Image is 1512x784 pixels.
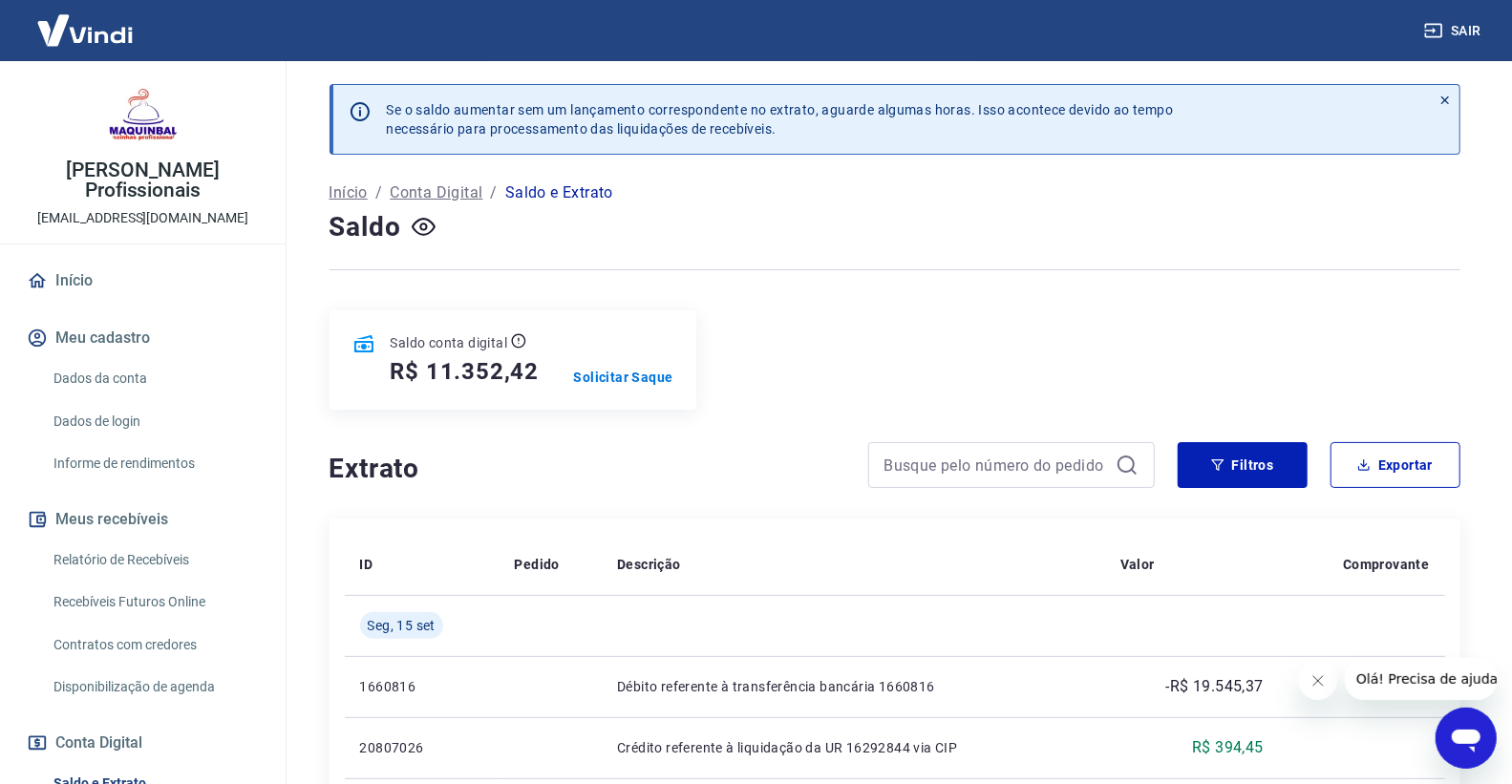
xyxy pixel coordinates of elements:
[1192,736,1264,759] p: R$ 394,45
[23,317,263,359] button: Meu cadastro
[46,667,263,707] a: Disponibilização de agenda
[46,402,263,441] a: Dados de login
[23,260,263,302] a: Início
[884,451,1108,479] input: Busque pelo número do pedido
[1420,13,1489,49] button: Sair
[1166,675,1264,698] p: -R$ 19.545,37
[390,181,482,204] a: Conta Digital
[1120,555,1155,574] p: Valor
[360,555,373,574] p: ID
[330,450,845,488] h4: Extrato
[617,738,1090,757] p: Crédito referente à liquidação da UR 16292844 via CIP
[574,368,673,387] a: Solicitar Saque
[514,555,559,574] p: Pedido
[1299,662,1337,700] iframe: Fechar mensagem
[360,738,484,757] p: 20807026
[387,100,1174,138] p: Se o saldo aumentar sem um lançamento correspondente no extrato, aguarde algumas horas. Isso acon...
[1343,555,1429,574] p: Comprovante
[505,181,613,204] p: Saldo e Extrato
[491,181,498,204] p: /
[391,333,508,352] p: Saldo conta digital
[46,583,263,622] a: Recebíveis Futuros Online
[1345,658,1497,700] iframe: Mensagem da empresa
[46,444,263,483] a: Informe de rendimentos
[360,677,484,696] p: 1660816
[368,616,436,635] span: Seg, 15 set
[46,359,263,398] a: Dados da conta
[391,356,540,387] h5: R$ 11.352,42
[375,181,382,204] p: /
[23,722,263,764] button: Conta Digital
[617,555,681,574] p: Descrição
[1178,442,1308,488] button: Filtros
[1331,442,1460,488] button: Exportar
[23,1,147,59] img: Vindi
[23,498,263,540] button: Meus recebíveis
[46,625,263,665] a: Contratos com credores
[1436,708,1497,769] iframe: Botão para abrir a janela de mensagens
[37,208,248,228] p: [EMAIL_ADDRESS][DOMAIN_NAME]
[330,208,401,246] h4: Saldo
[330,181,368,204] a: Início
[105,76,181,153] img: f6ce95d3-a6ad-4fb1-9c65-5e03a0ce469e.jpeg
[46,540,263,580] a: Relatório de Recebíveis
[617,677,1090,696] p: Débito referente à transferência bancária 1660816
[15,160,270,201] p: [PERSON_NAME] Profissionais
[11,13,160,29] span: Olá! Precisa de ajuda?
